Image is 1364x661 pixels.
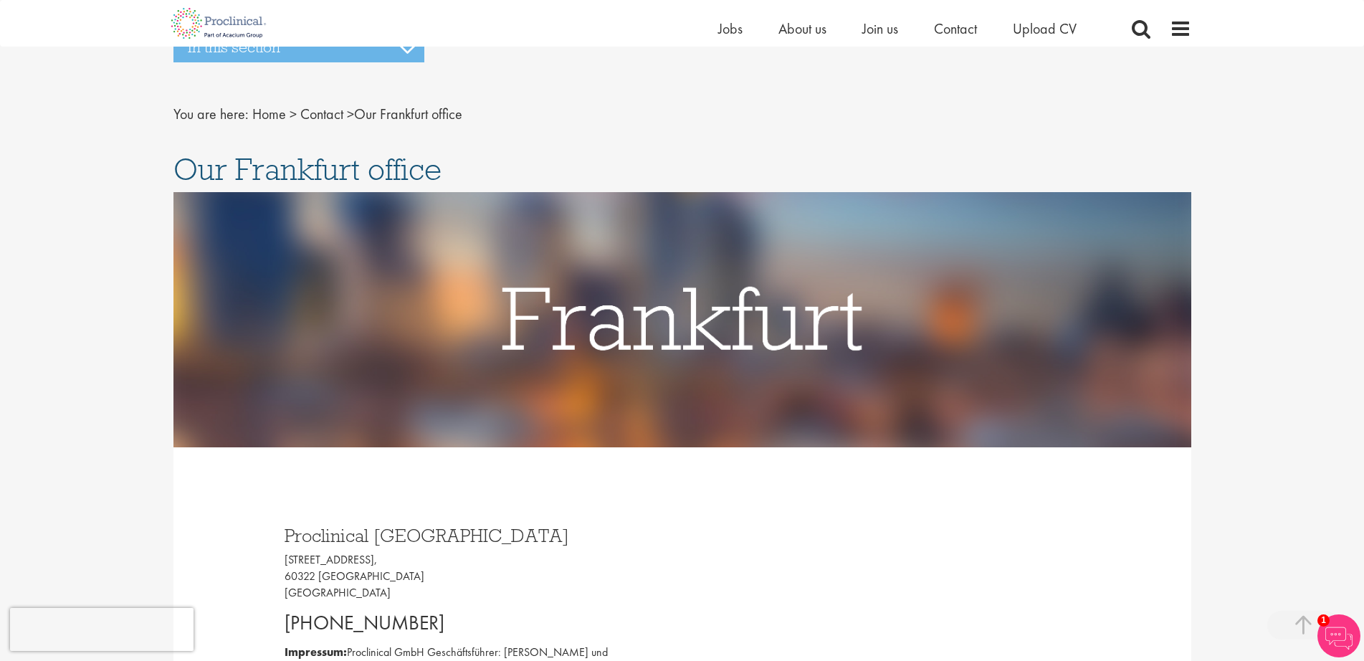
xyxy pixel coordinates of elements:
a: Upload CV [1013,19,1077,38]
a: breadcrumb link to Home [252,105,286,123]
a: About us [778,19,826,38]
h3: Proclinical [GEOGRAPHIC_DATA] [285,526,672,545]
a: Contact [934,19,977,38]
span: > [347,105,354,123]
h3: In this section [173,32,424,62]
img: Chatbot [1317,614,1360,657]
iframe: reCAPTCHA [10,608,194,651]
a: breadcrumb link to Contact [300,105,343,123]
span: You are here: [173,105,249,123]
span: > [290,105,297,123]
b: Impressum: [285,645,347,660]
p: [PHONE_NUMBER] [285,609,672,637]
span: Our Frankfurt office [173,150,442,189]
span: 1 [1317,614,1330,627]
a: Join us [862,19,898,38]
p: [STREET_ADDRESS], 60322 [GEOGRAPHIC_DATA] [GEOGRAPHIC_DATA] [285,552,672,601]
a: Jobs [718,19,743,38]
span: Our Frankfurt office [252,105,462,123]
